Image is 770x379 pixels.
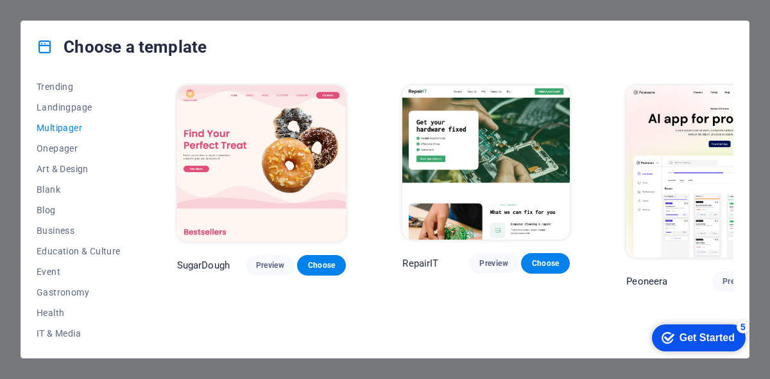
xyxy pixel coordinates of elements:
span: Education & Culture [37,246,121,256]
button: Event [37,261,121,282]
button: Art & Design [37,159,121,179]
button: Blog [37,200,121,220]
button: Onepager [37,138,121,159]
div: Get Started 5 items remaining, 0% complete [10,6,104,33]
span: Preview [256,260,284,270]
span: Event [37,267,121,277]
button: Health [37,303,121,323]
span: Onepager [37,143,121,154]
span: Art & Design [37,164,121,174]
button: Preview [246,255,295,276]
button: Gastronomy [37,282,121,303]
span: IT & Media [37,328,121,339]
span: Preview [723,276,751,286]
span: Landingpage [37,102,121,112]
button: IT & Media [37,323,121,344]
span: Gastronomy [37,287,121,297]
img: RepairIT [402,85,570,240]
button: Choose [521,253,570,274]
span: Multipager [37,123,121,133]
div: 5 [95,3,108,15]
p: SugarDough [177,259,230,272]
span: Preview [479,258,508,269]
span: Business [37,225,121,236]
button: Multipager [37,118,121,138]
span: Choose [531,258,560,269]
span: Health [37,308,121,318]
div: Get Started [38,14,93,26]
span: Choose [307,260,336,270]
button: Preview [469,253,518,274]
button: Education & Culture [37,241,121,261]
button: Landingpage [37,97,121,118]
p: RepairIT [402,257,438,270]
img: SugarDough [177,85,346,242]
button: Blank [37,179,121,200]
span: Blog [37,205,121,215]
h4: Choose a template [37,37,207,57]
button: Preview [712,271,761,292]
span: Trending [37,82,121,92]
p: Peoneera [626,275,667,288]
button: Business [37,220,121,241]
button: Trending [37,76,121,97]
span: Blank [37,184,121,195]
button: Choose [297,255,346,276]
